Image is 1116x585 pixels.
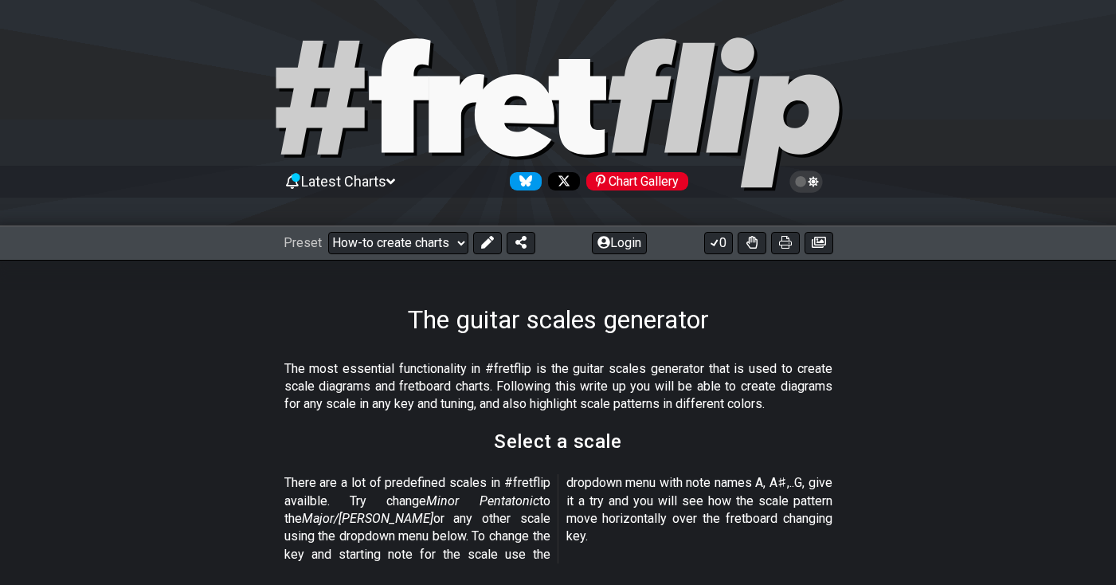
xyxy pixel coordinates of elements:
[284,360,832,414] p: The most essential functionality in #fretflip is the guitar scales generator that is used to crea...
[797,175,816,189] span: Toggle light / dark theme
[284,474,832,563] p: There are a lot of predefined scales in #fretflip availble. Try change to the or any other scale ...
[771,232,800,254] button: Print
[503,172,542,190] a: Follow #fretflip at Bluesky
[302,511,433,526] em: Major/[PERSON_NAME]
[704,232,733,254] button: 0
[473,232,502,254] button: Edit Preset
[542,172,580,190] a: Follow #fretflip at X
[426,493,538,508] em: Minor Pentatonic
[408,304,709,335] h1: The guitar scales generator
[592,232,647,254] button: Login
[494,433,621,450] h2: Select a scale
[284,235,322,250] span: Preset
[805,232,833,254] button: Create image
[507,232,535,254] button: Share Preset
[580,172,688,190] a: #fretflip at Pinterest
[301,173,386,190] span: Latest Charts
[586,172,688,190] div: Chart Gallery
[328,232,468,254] select: Preset
[738,232,766,254] button: Toggle Dexterity for all fretkits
